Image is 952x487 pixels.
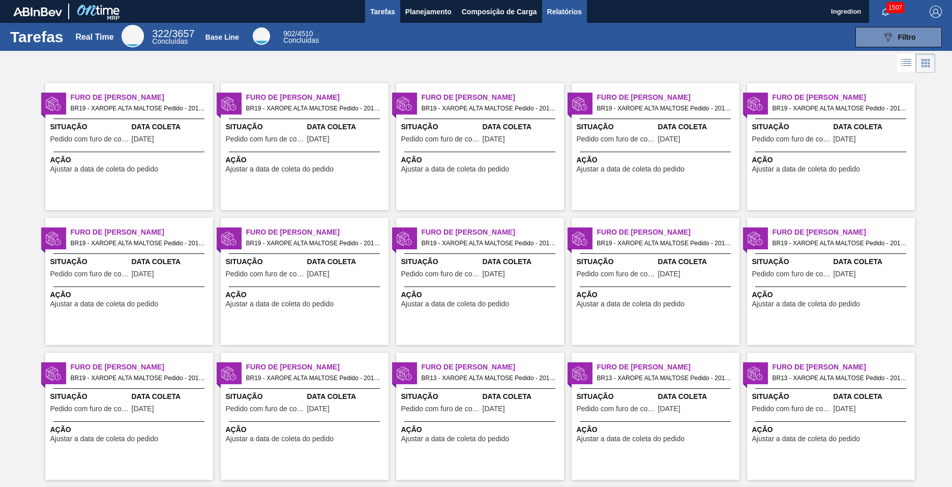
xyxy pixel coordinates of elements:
span: 902 [283,30,295,38]
span: 02/09/2025 [132,405,154,413]
span: 30/08/2025 [834,405,856,413]
span: Tarefas [370,6,395,18]
span: Furo de Coleta [597,227,739,238]
span: Ajustar a data de coleta do pedido [577,435,685,443]
span: Ação [577,424,737,435]
span: Furo de Coleta [422,227,564,238]
div: Visão em Lista [897,53,916,73]
span: BR19 - XAROPE ALTA MALTOSE Pedido - 2016752 [246,103,380,114]
span: Pedido com furo de coleta [577,405,656,413]
span: Situação [50,256,129,267]
span: Ajustar a data de coleta do pedido [401,165,510,173]
span: Furo de Coleta [246,362,389,373]
span: Ajustar a data de coleta do pedido [752,300,860,308]
span: BR19 - XAROPE ALTA MALTOSE Pedido - 2016799 [246,373,380,384]
span: BR19 - XAROPE ALTA MALTOSE Pedido - 2016870 [71,238,205,249]
span: Ajustar a data de coleta do pedido [401,435,510,443]
span: Situação [401,256,480,267]
span: Data Coleta [834,122,912,132]
span: Ação [752,424,912,435]
span: Ação [401,290,561,300]
span: Pedido com furo de coleta [752,135,831,143]
span: Pedido com furo de coleta [752,405,831,413]
span: Ação [752,290,912,300]
span: Ação [577,155,737,165]
img: status [748,96,763,111]
span: Filtro [898,33,916,41]
span: Situação [226,122,305,132]
span: Data Coleta [307,256,386,267]
span: Furo de Coleta [422,92,564,103]
span: Ação [50,290,211,300]
span: 02/09/2025 [483,270,505,278]
span: Furo de Coleta [772,362,915,373]
span: Situação [577,256,656,267]
span: Ajustar a data de coleta do pedido [50,165,159,173]
span: Pedido com furo de coleta [226,135,305,143]
img: status [397,366,412,381]
span: Concluídas [152,37,188,45]
span: Composição de Carga [462,6,537,18]
img: status [572,96,587,111]
img: status [46,96,61,111]
span: Data Coleta [307,391,386,402]
div: Base Line [205,33,239,41]
span: Situação [752,256,831,267]
span: Pedido com furo de coleta [401,135,480,143]
span: Ação [752,155,912,165]
span: Data Coleta [483,391,561,402]
span: Data Coleta [834,391,912,402]
span: Ação [226,424,386,435]
span: Furo de Coleta [246,227,389,238]
span: Data Coleta [658,391,737,402]
span: Ajustar a data de coleta do pedido [50,300,159,308]
span: 02/09/2025 [834,270,856,278]
span: Furo de Coleta [71,362,213,373]
span: Ação [50,155,211,165]
span: Pedido com furo de coleta [577,135,656,143]
span: BR19 - XAROPE ALTA MALTOSE Pedido - 2016753 [422,238,556,249]
span: Situação [401,122,480,132]
span: BR13 - XAROPE ALTA MALTOSE Pedido - 2015681 [597,373,731,384]
img: status [748,231,763,246]
span: Situação [752,391,831,402]
span: BR19 - XAROPE ALTA MALTOSE Pedido - 2016754 [597,238,731,249]
span: 01/09/2025 [307,270,330,278]
img: status [572,231,587,246]
span: 02/09/2025 [307,405,330,413]
span: 322 [152,28,169,39]
span: Furo de Coleta [71,92,213,103]
span: Furo de Coleta [772,227,915,238]
span: Relatórios [547,6,582,18]
span: Pedido com furo de coleta [401,405,480,413]
span: Data Coleta [307,122,386,132]
span: Pedido com furo de coleta [752,270,831,278]
span: BR19 - XAROPE ALTA MALTOSE Pedido - 2015536 [71,103,205,114]
span: 02/09/2025 [658,270,680,278]
span: 30/08/2025 [132,135,154,143]
span: BR19 - XAROPE ALTA MALTOSE Pedido - 2016756 [71,373,205,384]
span: Situação [577,391,656,402]
span: BR19 - XAROPE ALTA MALTOSE Pedido - 2016795 [422,103,556,114]
span: Situação [226,391,305,402]
span: Data Coleta [658,256,737,267]
span: BR19 - XAROPE ALTA MALTOSE Pedido - 2016797 [246,238,380,249]
span: Ajustar a data de coleta do pedido [50,435,159,443]
span: Ajustar a data de coleta do pedido [226,165,334,173]
img: status [46,231,61,246]
img: Logout [930,6,942,18]
span: Furo de Coleta [71,227,213,238]
img: TNhmsLtSVTkK8tSr43FrP2fwEKptu5GPRR3wAAAABJRU5ErkJggg== [13,7,62,16]
div: Real Time [75,33,113,42]
span: Furo de Coleta [597,362,739,373]
img: status [221,231,236,246]
span: BR19 - XAROPE ALTA MALTOSE Pedido - 2016868 [597,103,731,114]
span: Situação [577,122,656,132]
button: Notificações [869,5,902,19]
span: Data Coleta [483,256,561,267]
span: Concluídas [283,36,319,44]
img: status [221,96,236,111]
span: Pedido com furo de coleta [577,270,656,278]
span: Data Coleta [483,122,561,132]
button: Filtro [855,27,942,47]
